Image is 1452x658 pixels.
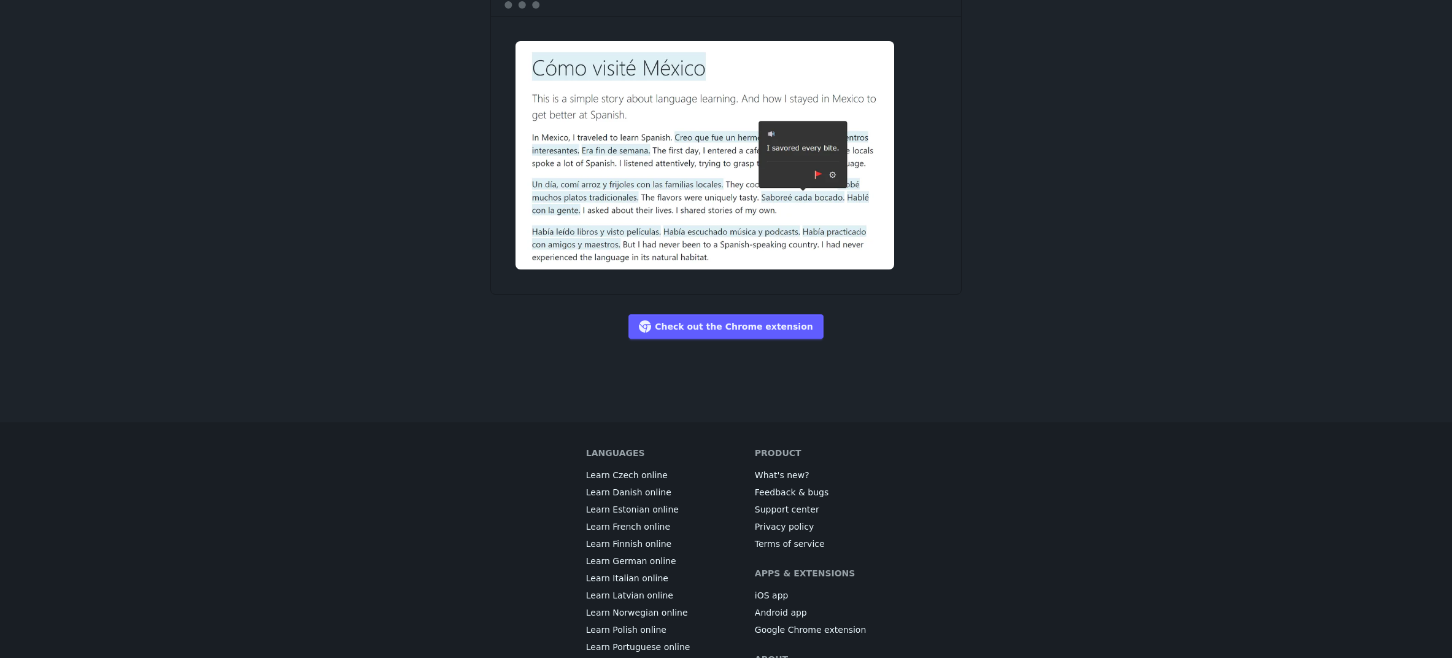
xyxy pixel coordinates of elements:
[755,589,789,602] a: iOS app
[586,469,668,481] a: Learn Czech online
[586,589,673,602] a: Learn Latvian online
[586,447,645,459] h6: Languages
[755,567,855,579] h6: Apps & extensions
[586,503,679,516] a: Learn Estonian online
[586,521,670,533] a: Learn French online
[586,624,666,636] a: Learn Polish online
[586,641,690,653] a: Learn Portuguese online
[755,503,819,516] a: Support center
[755,521,814,533] a: Privacy policy
[755,447,801,459] h6: Product
[755,538,825,550] a: Terms of service
[516,41,894,269] img: Chrome extension for language learning
[755,469,809,481] a: What's new?
[586,538,671,550] a: Learn Finnish online
[586,486,671,498] a: Learn Danish online
[586,606,688,619] a: Learn Norwegian online
[586,572,668,584] a: Learn Italian online
[755,624,866,636] a: Google Chrome extension
[755,606,807,619] a: Android app
[628,314,824,339] a: Check out the Chrome extension
[755,486,828,498] a: Feedback & bugs
[586,555,676,567] a: Learn German online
